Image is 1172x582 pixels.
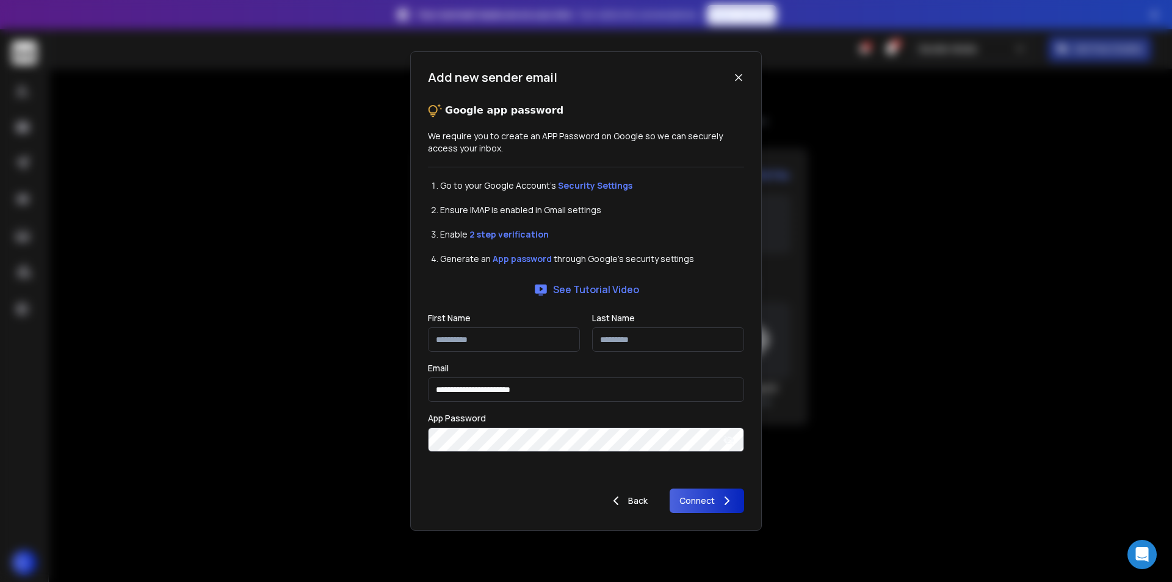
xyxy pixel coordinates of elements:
[469,228,549,240] a: 2 step verification
[670,489,744,513] button: Connect
[599,489,657,513] button: Back
[428,414,486,423] label: App Password
[440,180,744,192] li: Go to your Google Account’s
[592,314,635,322] label: Last Name
[558,180,632,191] a: Security Settings
[445,103,563,118] p: Google app password
[440,204,744,216] li: Ensure IMAP is enabled in Gmail settings
[440,253,744,265] li: Generate an through Google's security settings
[428,130,744,155] p: We require you to create an APP Password on Google so we can securely access your inbox.
[428,364,449,373] label: Email
[534,282,639,297] a: See Tutorial Video
[1127,540,1157,569] div: Open Intercom Messenger
[428,103,443,118] img: tips
[428,314,471,322] label: First Name
[428,69,557,86] h1: Add new sender email
[440,228,744,241] li: Enable
[493,253,552,264] a: App password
